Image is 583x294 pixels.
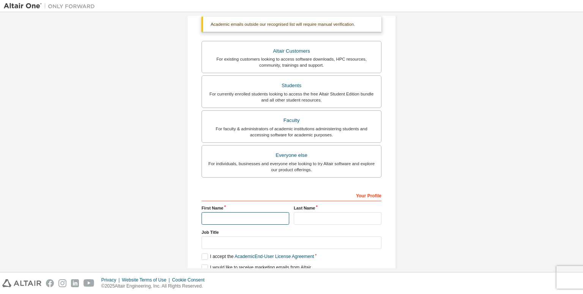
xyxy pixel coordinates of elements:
img: youtube.svg [84,279,95,287]
img: altair_logo.svg [2,279,41,287]
a: Academic End-User License Agreement [235,254,314,259]
img: facebook.svg [46,279,54,287]
img: instagram.svg [58,279,66,287]
div: Academic emails outside our recognised list will require manual verification. [202,17,381,32]
img: linkedin.svg [71,279,79,287]
div: Website Terms of Use [122,277,172,283]
div: Students [206,80,377,91]
label: I accept the [202,253,314,260]
div: For currently enrolled students looking to access the free Altair Student Edition bundle and all ... [206,91,377,103]
img: Altair One [4,2,99,10]
div: For faculty & administrators of academic institutions administering students and accessing softwa... [206,126,377,138]
label: Last Name [294,205,381,211]
label: I would like to receive marketing emails from Altair [202,264,311,271]
label: Job Title [202,229,381,235]
p: © 2025 Altair Engineering, Inc. All Rights Reserved. [101,283,209,289]
label: First Name [202,205,289,211]
div: Altair Customers [206,46,377,56]
div: For existing customers looking to access software downloads, HPC resources, community, trainings ... [206,56,377,68]
div: Faculty [206,115,377,126]
div: Everyone else [206,150,377,161]
div: Cookie Consent [172,277,209,283]
div: Privacy [101,277,122,283]
div: Your Profile [202,189,381,201]
div: For individuals, businesses and everyone else looking to try Altair software and explore our prod... [206,161,377,173]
